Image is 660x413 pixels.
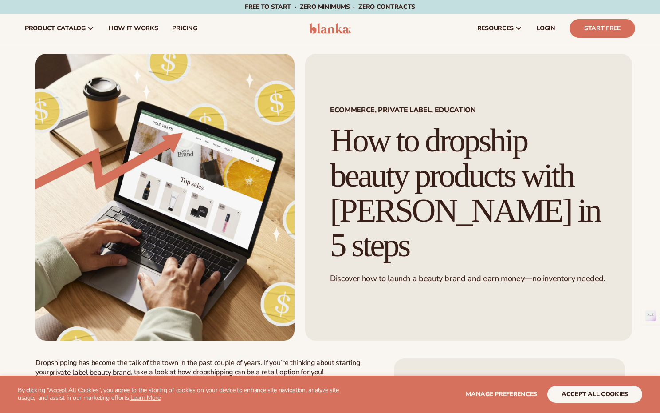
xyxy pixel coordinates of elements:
span: pricing [172,25,197,32]
a: private label beauty brand [49,368,131,377]
a: Learn More [130,393,161,402]
a: Start Free [570,19,635,38]
h1: How to dropship beauty products with [PERSON_NAME] in 5 steps [330,123,607,263]
span: Manage preferences [466,390,537,398]
a: pricing [165,14,204,43]
span: Free to start · ZERO minimums · ZERO contracts [245,3,415,11]
img: logo [309,23,351,34]
span: product catalog [25,25,86,32]
img: Growing money with ecommerce [35,54,295,341]
a: LOGIN [530,14,562,43]
span: How It Works [109,25,158,32]
p: Dropshipping has become the talk of the town in the past couple of years. If you’re thinking abou... [35,358,377,377]
span: Ecommerce, Private Label, EDUCATION [330,107,607,114]
a: resources [470,14,530,43]
a: product catalog [18,14,102,43]
p: By clicking "Accept All Cookies", you agree to the storing of cookies on your device to enhance s... [18,387,354,402]
button: Manage preferences [466,386,537,403]
button: accept all cookies [547,386,642,403]
p: Discover how to launch a beauty brand and earn money—no inventory needed. [330,274,607,284]
span: LOGIN [537,25,555,32]
span: resources [477,25,514,32]
a: How It Works [102,14,165,43]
